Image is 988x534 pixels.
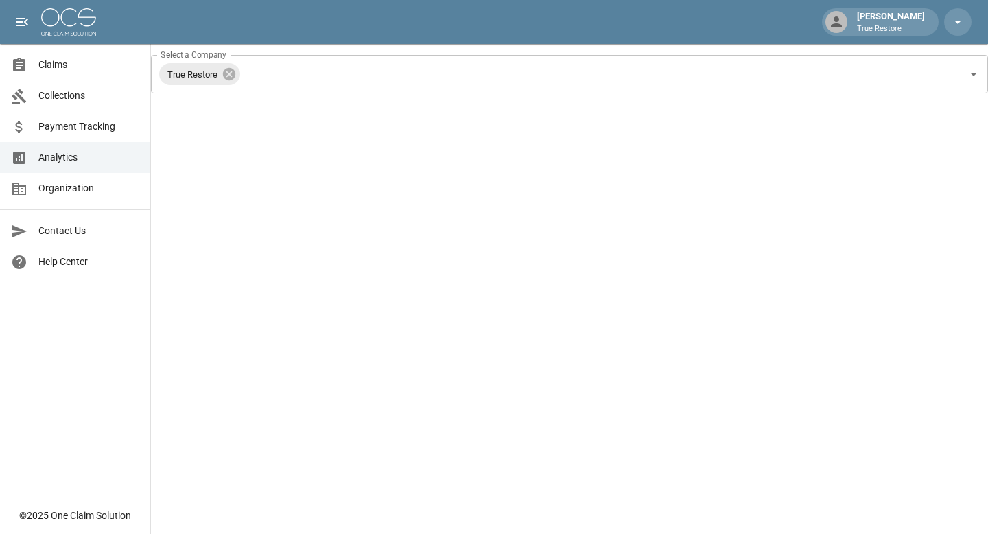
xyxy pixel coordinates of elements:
[159,67,226,82] span: True Restore
[851,10,930,34] div: [PERSON_NAME]
[857,23,925,35] p: True Restore
[38,58,139,72] span: Claims
[38,255,139,269] span: Help Center
[38,181,139,196] span: Organization
[38,150,139,165] span: Analytics
[38,119,139,134] span: Payment Tracking
[19,509,131,522] div: © 2025 One Claim Solution
[964,65,983,84] button: Open
[41,8,96,36] img: ocs-logo-white-transparent.png
[8,8,36,36] button: open drawer
[161,49,226,60] label: Select a Company
[38,224,139,238] span: Contact Us
[151,93,988,530] iframe: Embedded Dashboard
[159,63,240,85] div: True Restore
[38,89,139,103] span: Collections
